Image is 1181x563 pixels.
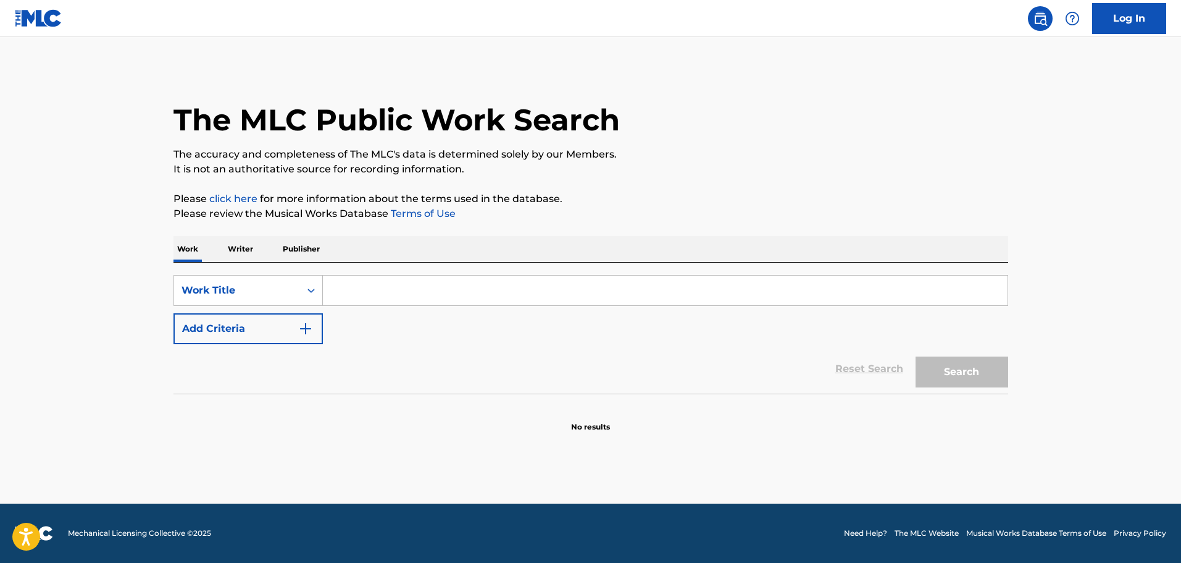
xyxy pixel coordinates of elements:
[173,162,1008,177] p: It is not an authoritative source for recording information.
[895,528,959,539] a: The MLC Website
[173,147,1008,162] p: The accuracy and completeness of The MLC's data is determined solely by our Members.
[224,236,257,262] p: Writer
[173,206,1008,221] p: Please review the Musical Works Database
[1060,6,1085,31] div: Help
[209,193,257,205] a: click here
[15,526,53,541] img: logo
[173,101,620,138] h1: The MLC Public Work Search
[298,321,313,336] img: 9d2ae6d4665cec9f34b9.svg
[173,192,1008,206] p: Please for more information about the terms used in the database.
[1114,528,1166,539] a: Privacy Policy
[279,236,323,262] p: Publisher
[182,283,293,298] div: Work Title
[844,528,887,539] a: Need Help?
[966,528,1106,539] a: Musical Works Database Terms of Use
[388,208,456,219] a: Terms of Use
[1119,504,1181,563] iframe: Chat Widget
[173,275,1008,394] form: Search Form
[68,528,211,539] span: Mechanical Licensing Collective © 2025
[173,313,323,344] button: Add Criteria
[1033,11,1048,26] img: search
[1092,3,1166,34] a: Log In
[173,236,202,262] p: Work
[1028,6,1053,31] a: Public Search
[15,9,62,27] img: MLC Logo
[1065,11,1080,26] img: help
[571,407,610,433] p: No results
